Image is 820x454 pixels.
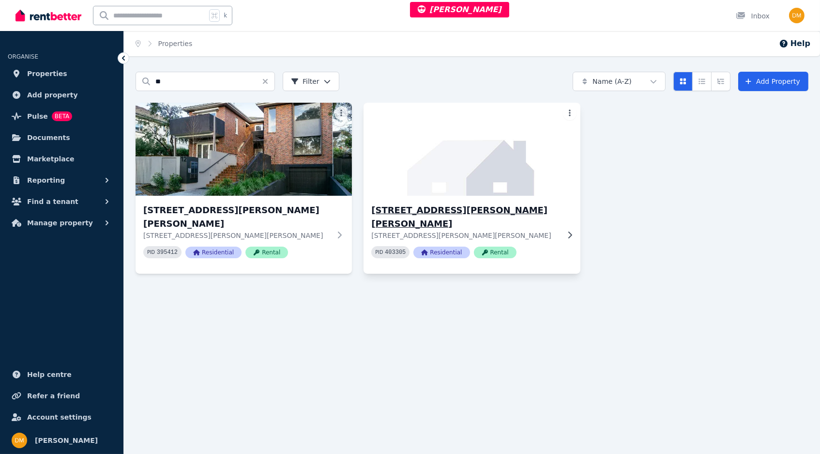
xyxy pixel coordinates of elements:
span: Rental [245,247,288,258]
img: 3/12 Essex Street, Glen Iris [136,103,352,196]
a: 3/46 Essex St, Glen Iris[STREET_ADDRESS][PERSON_NAME][PERSON_NAME][STREET_ADDRESS][PERSON_NAME][P... [364,103,580,274]
button: Reporting [8,171,116,190]
button: Expanded list view [711,72,730,91]
a: Add Property [738,72,808,91]
a: PulseBETA [8,107,116,126]
small: PID [375,250,383,255]
a: Refer a friend [8,386,116,406]
a: 3/12 Essex Street, Glen Iris[STREET_ADDRESS][PERSON_NAME][PERSON_NAME][STREET_ADDRESS][PERSON_NAM... [136,103,352,274]
a: Help centre [8,365,116,384]
button: Clear search [261,72,275,91]
h3: [STREET_ADDRESS][PERSON_NAME][PERSON_NAME] [371,204,559,231]
p: [STREET_ADDRESS][PERSON_NAME][PERSON_NAME] [143,231,331,240]
span: Residential [413,247,470,258]
span: Refer a friend [27,390,80,402]
span: Pulse [27,110,48,122]
span: Residential [185,247,242,258]
button: Help [779,38,810,49]
h3: [STREET_ADDRESS][PERSON_NAME][PERSON_NAME] [143,204,331,231]
span: Filter [291,77,319,86]
button: Compact list view [692,72,712,91]
small: PID [147,250,155,255]
button: Manage property [8,213,116,233]
span: Manage property [27,217,93,229]
span: Rental [474,247,516,258]
div: Inbox [736,11,770,21]
code: 395412 [157,249,178,256]
button: Filter [283,72,339,91]
button: Card view [673,72,693,91]
span: Find a tenant [27,196,78,207]
code: 403305 [385,249,406,256]
a: Account settings [8,407,116,427]
span: Documents [27,132,70,143]
p: [STREET_ADDRESS][PERSON_NAME][PERSON_NAME] [371,231,559,240]
img: 3/46 Essex St, Glen Iris [358,100,586,198]
a: Marketplace [8,149,116,169]
img: Dan Milstein [789,8,805,23]
span: Add property [27,89,78,101]
nav: Breadcrumb [124,31,204,56]
span: Marketplace [27,153,74,165]
button: Name (A-Z) [573,72,666,91]
a: Documents [8,128,116,147]
span: [PERSON_NAME] [35,435,98,446]
span: Account settings [27,411,91,423]
span: BETA [52,111,72,121]
button: Find a tenant [8,192,116,211]
span: k [224,12,227,19]
img: Dan Milstein [12,433,27,448]
span: Help centre [27,369,72,380]
button: More options [563,107,577,120]
div: View options [673,72,730,91]
span: Name (A-Z) [592,77,632,86]
button: More options [334,107,348,120]
img: RentBetter [15,8,81,23]
a: Add property [8,85,116,105]
a: Properties [8,64,116,83]
span: [PERSON_NAME] [418,5,501,14]
a: Properties [158,40,193,47]
span: Reporting [27,174,65,186]
span: Properties [27,68,67,79]
span: ORGANISE [8,53,38,60]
